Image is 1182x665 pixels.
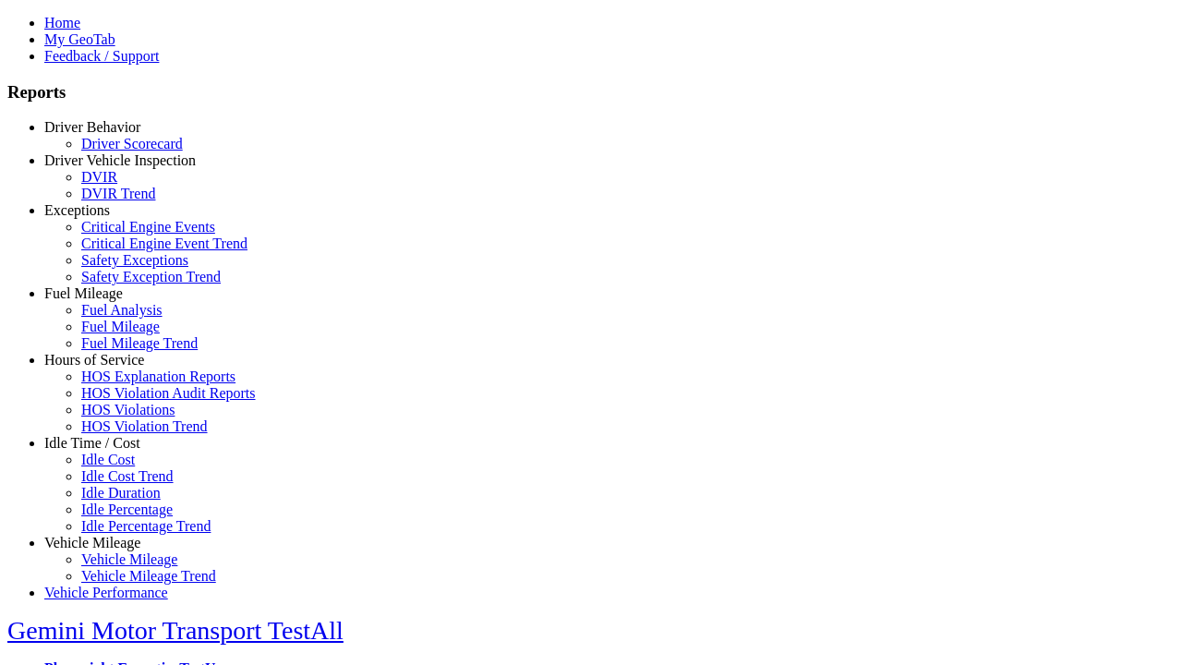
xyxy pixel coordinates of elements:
[44,585,168,600] a: Vehicle Performance
[81,319,160,334] a: Fuel Mileage
[81,518,211,534] a: Idle Percentage Trend
[81,236,247,251] a: Critical Engine Event Trend
[81,269,221,284] a: Safety Exception Trend
[81,369,235,384] a: HOS Explanation Reports
[81,468,174,484] a: Idle Cost Trend
[81,402,175,417] a: HOS Violations
[81,186,155,201] a: DVIR Trend
[44,15,80,30] a: Home
[44,535,140,550] a: Vehicle Mileage
[81,252,188,268] a: Safety Exceptions
[44,31,115,47] a: My GeoTab
[44,48,159,64] a: Feedback / Support
[81,335,198,351] a: Fuel Mileage Trend
[44,352,144,368] a: Hours of Service
[81,418,208,434] a: HOS Violation Trend
[44,285,123,301] a: Fuel Mileage
[81,169,117,185] a: DVIR
[44,435,140,451] a: Idle Time / Cost
[81,136,183,151] a: Driver Scorecard
[44,119,140,135] a: Driver Behavior
[81,302,163,318] a: Fuel Analysis
[7,82,1175,103] h3: Reports
[44,152,196,168] a: Driver Vehicle Inspection
[81,502,173,517] a: Idle Percentage
[81,385,256,401] a: HOS Violation Audit Reports
[81,551,177,567] a: Vehicle Mileage
[81,452,135,467] a: Idle Cost
[7,616,344,645] a: Gemini Motor Transport TestAll
[44,202,110,218] a: Exceptions
[81,219,215,235] a: Critical Engine Events
[81,485,161,501] a: Idle Duration
[81,568,216,584] a: Vehicle Mileage Trend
